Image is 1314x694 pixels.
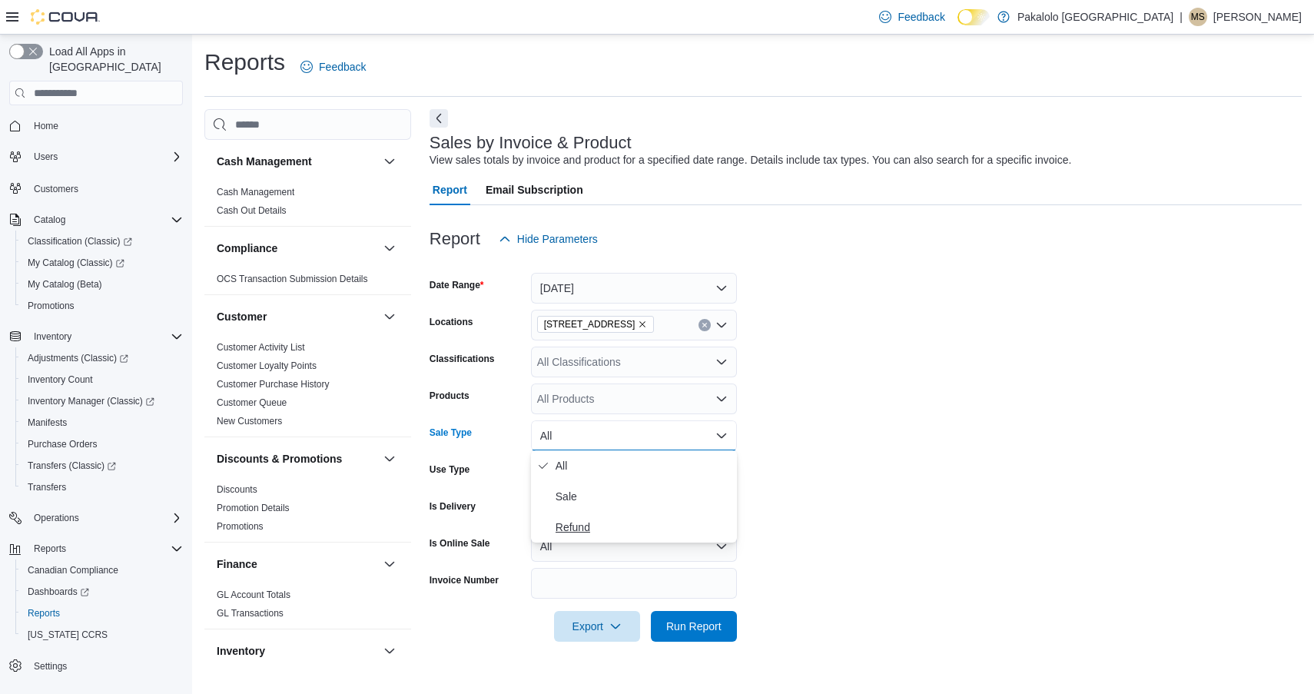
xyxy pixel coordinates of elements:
a: My Catalog (Classic) [22,254,131,272]
label: Date Range [430,279,484,291]
a: Inventory Manager (Classic) [22,392,161,410]
a: Canadian Compliance [22,561,124,579]
span: Inventory [34,330,71,343]
a: GL Transactions [217,608,284,619]
a: GL Account Totals [217,589,290,600]
a: My Catalog (Beta) [22,275,108,294]
span: Feedback [898,9,944,25]
button: All [531,531,737,562]
label: Invoice Number [430,574,499,586]
button: Open list of options [715,393,728,405]
h3: Report [430,230,480,248]
span: Dark Mode [957,25,958,26]
span: Inventory Manager (Classic) [22,392,183,410]
a: Promotions [22,297,81,315]
a: Transfers (Classic) [15,455,189,477]
a: [US_STATE] CCRS [22,626,114,644]
span: Reports [28,607,60,619]
h3: Cash Management [217,154,312,169]
a: Transfers (Classic) [22,457,122,475]
a: Inventory Manager (Classic) [15,390,189,412]
span: 2786A Lancaster Rd. [537,316,655,333]
a: Cash Management [217,187,294,198]
span: Manifests [28,417,67,429]
span: Canadian Compliance [28,564,118,576]
input: Dark Mode [957,9,990,25]
a: Adjustments (Classic) [15,347,189,369]
div: Select listbox [531,450,737,543]
a: Adjustments (Classic) [22,349,134,367]
span: Inventory Count [22,370,183,389]
button: Inventory [28,327,78,346]
a: Settings [28,657,73,676]
span: Transfers [28,481,66,493]
div: Finance [204,586,411,629]
button: Users [28,148,64,166]
span: Customers [28,178,183,198]
span: Home [34,120,58,132]
span: Settings [34,660,67,672]
a: Home [28,117,65,135]
button: Clear input [698,319,711,331]
span: Classification (Classic) [22,232,183,251]
button: Users [3,146,189,168]
span: [STREET_ADDRESS] [544,317,635,332]
button: Open list of options [715,356,728,368]
button: Cash Management [380,152,399,171]
button: Finance [380,555,399,573]
span: Inventory [28,327,183,346]
span: Refund [556,518,731,536]
button: Next [430,109,448,128]
a: Reports [22,604,66,623]
span: Export [563,611,631,642]
button: Reports [15,603,189,624]
p: Pakalolo [GEOGRAPHIC_DATA] [1017,8,1173,26]
span: Operations [28,509,183,527]
div: Compliance [204,270,411,294]
button: Customer [217,309,377,324]
a: Dashboards [22,583,95,601]
a: New Customers [217,416,282,427]
button: Catalog [3,209,189,231]
a: Discounts [217,484,257,495]
button: [DATE] [531,273,737,304]
span: Purchase Orders [22,435,183,453]
button: Reports [3,538,189,560]
label: Sale Type [430,427,472,439]
button: Open list of options [715,319,728,331]
button: Home [3,115,189,137]
a: Inventory Count [22,370,99,389]
a: Manifests [22,413,73,432]
button: Operations [28,509,85,527]
h3: Inventory [217,643,265,659]
span: Inventory Count [28,374,93,386]
a: Purchase Orders [22,435,104,453]
span: All [556,457,731,475]
span: Adjustments (Classic) [28,352,128,364]
span: Users [34,151,58,163]
span: Settings [28,656,183,676]
span: Promotions [22,297,183,315]
span: My Catalog (Classic) [28,257,124,269]
a: Customer Queue [217,397,287,408]
button: Discounts & Promotions [380,450,399,468]
span: MS [1191,8,1205,26]
button: Transfers [15,477,189,498]
span: Hide Parameters [517,231,598,247]
button: Settings [3,655,189,677]
button: Purchase Orders [15,433,189,455]
button: [US_STATE] CCRS [15,624,189,646]
button: Catalog [28,211,71,229]
a: Transfers [22,478,72,496]
a: Customer Loyalty Points [217,360,317,371]
button: All [531,420,737,451]
span: Feedback [319,59,366,75]
button: Canadian Compliance [15,560,189,581]
span: Reports [28,540,183,558]
span: My Catalog (Beta) [28,278,102,291]
label: Locations [430,316,473,328]
div: Cash Management [204,183,411,226]
a: Promotions [217,521,264,532]
a: OCS Transaction Submission Details [217,274,368,284]
a: Classification (Classic) [22,232,138,251]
